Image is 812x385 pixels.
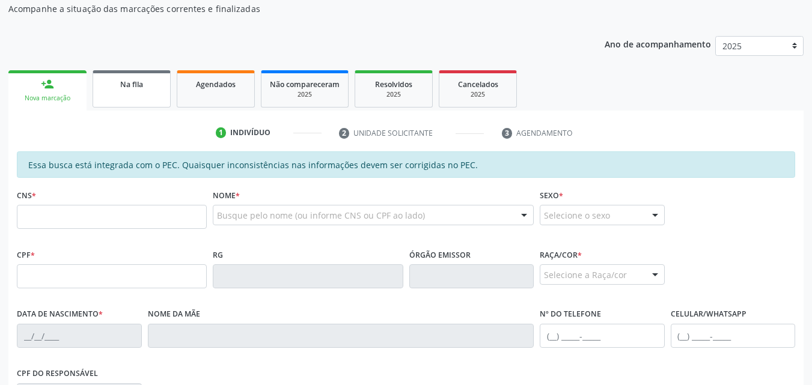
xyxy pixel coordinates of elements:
[17,365,98,383] label: CPF do responsável
[544,209,610,222] span: Selecione o sexo
[17,305,103,324] label: Data de nascimento
[671,305,746,324] label: Celular/WhatsApp
[8,2,565,15] p: Acompanhe a situação das marcações correntes e finalizadas
[605,36,711,51] p: Ano de acompanhamento
[230,127,270,138] div: Indivíduo
[540,186,563,205] label: Sexo
[540,246,582,264] label: Raça/cor
[448,90,508,99] div: 2025
[17,94,78,103] div: Nova marcação
[17,324,142,348] input: __/__/____
[270,90,340,99] div: 2025
[270,79,340,89] span: Não compareceram
[17,246,35,264] label: CPF
[213,186,240,205] label: Nome
[458,79,498,89] span: Cancelados
[213,246,223,264] label: RG
[540,324,665,348] input: (__) _____-_____
[671,324,796,348] input: (__) _____-_____
[17,186,36,205] label: CNS
[196,79,236,89] span: Agendados
[364,90,424,99] div: 2025
[120,79,143,89] span: Na fila
[41,77,54,91] div: person_add
[544,268,627,281] span: Selecione a Raça/cor
[217,209,425,222] span: Busque pelo nome (ou informe CNS ou CPF ao lado)
[17,151,795,178] div: Essa busca está integrada com o PEC. Quaisquer inconsistências nas informações devem ser corrigid...
[148,305,200,324] label: Nome da mãe
[409,246,471,264] label: Órgão emissor
[540,305,601,324] label: Nº do Telefone
[375,79,412,89] span: Resolvidos
[216,127,227,138] div: 1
